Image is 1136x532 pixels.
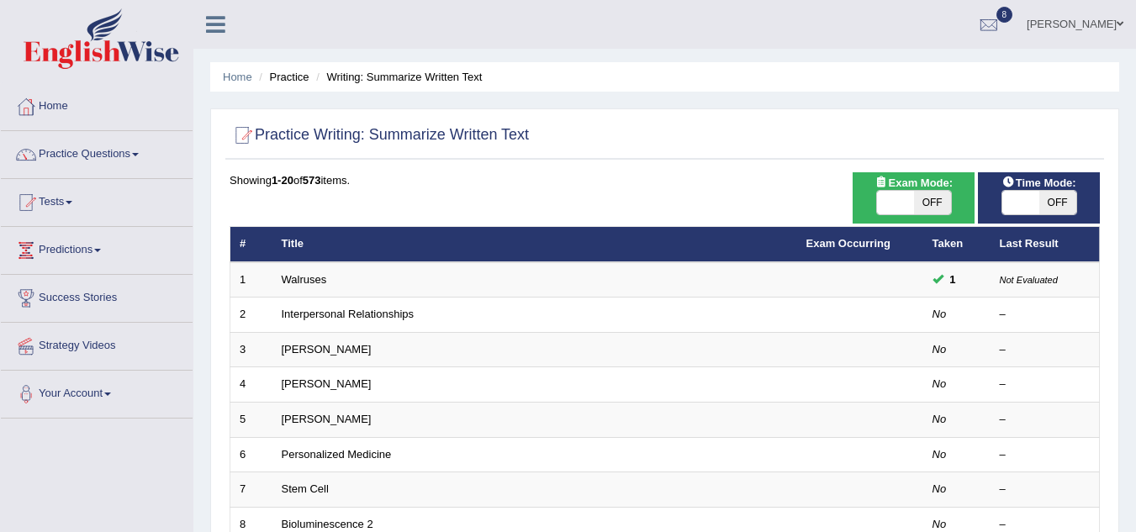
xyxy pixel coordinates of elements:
[282,482,329,495] a: Stem Cell
[282,413,372,425] a: [PERSON_NAME]
[282,308,415,320] a: Interpersonal Relationships
[991,227,1100,262] th: Last Result
[806,237,890,250] a: Exam Occurring
[230,437,272,472] td: 6
[1,275,193,317] a: Success Stories
[943,271,963,288] span: You can still take this question
[933,448,947,461] em: No
[272,227,797,262] th: Title
[1,227,193,269] a: Predictions
[1000,342,1091,358] div: –
[1,131,193,173] a: Practice Questions
[303,174,321,187] b: 573
[230,367,272,403] td: 4
[914,191,951,214] span: OFF
[230,262,272,298] td: 1
[1000,447,1091,463] div: –
[933,482,947,495] em: No
[230,227,272,262] th: #
[1,371,193,413] a: Your Account
[923,227,991,262] th: Taken
[282,448,392,461] a: Personalized Medicine
[230,332,272,367] td: 3
[933,413,947,425] em: No
[282,518,373,530] a: Bioluminescence 2
[1,179,193,221] a: Tests
[933,308,947,320] em: No
[230,123,529,148] h2: Practice Writing: Summarize Written Text
[996,174,1083,192] span: Time Mode:
[255,69,309,85] li: Practice
[230,403,272,438] td: 5
[853,172,975,224] div: Show exams occurring in exams
[230,472,272,508] td: 7
[868,174,959,192] span: Exam Mode:
[1039,191,1076,214] span: OFF
[282,343,372,356] a: [PERSON_NAME]
[282,377,372,390] a: [PERSON_NAME]
[933,343,947,356] em: No
[312,69,482,85] li: Writing: Summarize Written Text
[1000,377,1091,392] div: –
[282,273,327,286] a: Walruses
[1000,307,1091,323] div: –
[1000,275,1058,285] small: Not Evaluated
[1,323,193,365] a: Strategy Videos
[223,71,252,83] a: Home
[1000,412,1091,428] div: –
[996,7,1013,23] span: 8
[1,83,193,125] a: Home
[272,174,293,187] b: 1-20
[933,377,947,390] em: No
[933,518,947,530] em: No
[230,172,1100,188] div: Showing of items.
[1000,482,1091,498] div: –
[230,298,272,333] td: 2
